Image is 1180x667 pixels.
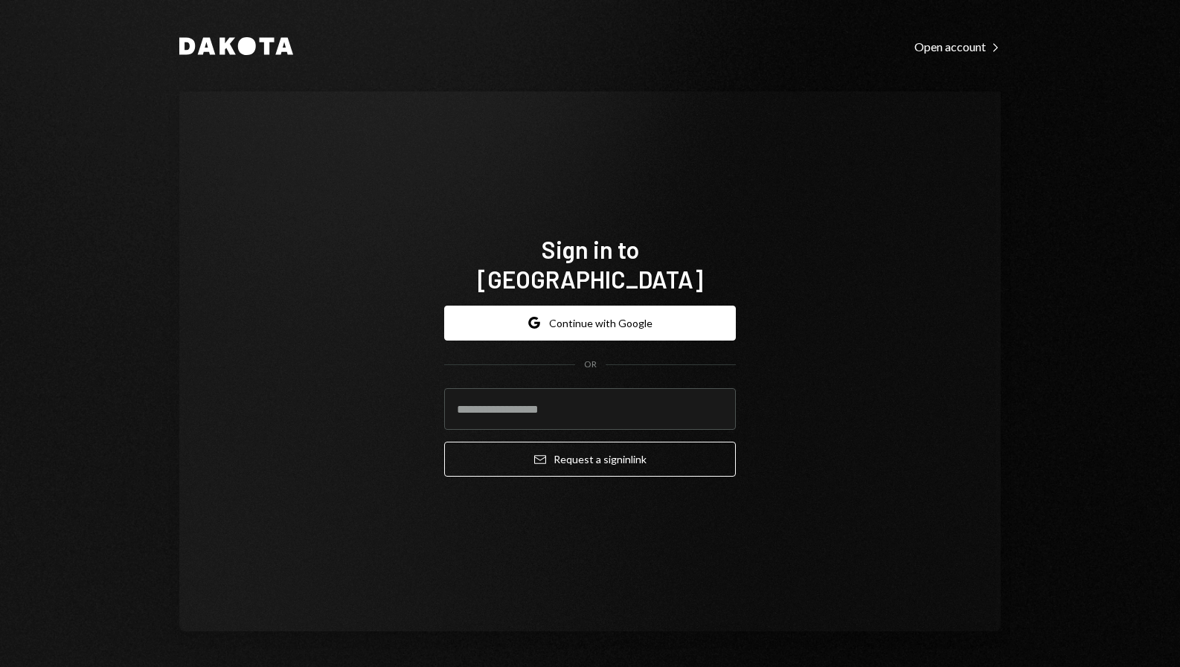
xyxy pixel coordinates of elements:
[444,442,736,477] button: Request a signinlink
[444,234,736,294] h1: Sign in to [GEOGRAPHIC_DATA]
[914,39,1001,54] div: Open account
[444,306,736,341] button: Continue with Google
[584,358,597,371] div: OR
[914,38,1001,54] a: Open account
